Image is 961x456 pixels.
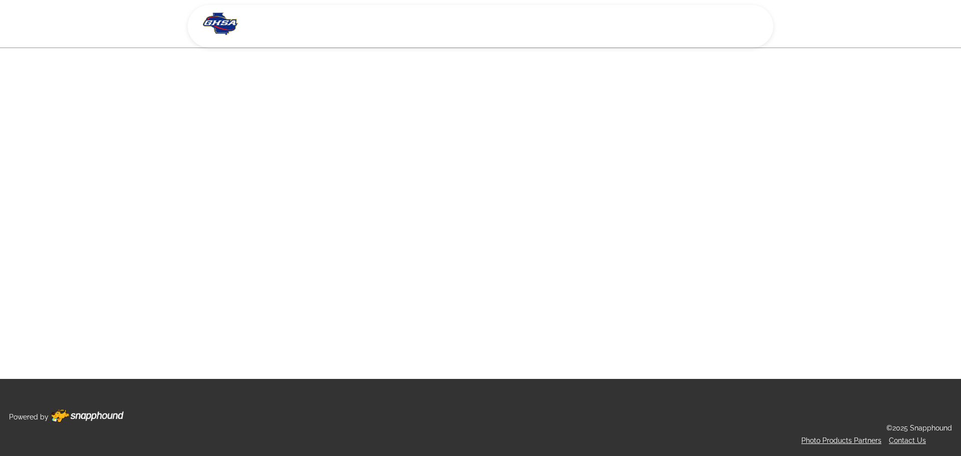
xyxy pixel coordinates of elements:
[51,409,124,422] img: Footer
[889,436,926,444] a: Contact Us
[886,422,952,434] p: ©2025 Snapphound
[9,411,49,423] p: Powered by
[203,13,238,35] img: Snapphound Logo
[801,436,881,444] a: Photo Products Partners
